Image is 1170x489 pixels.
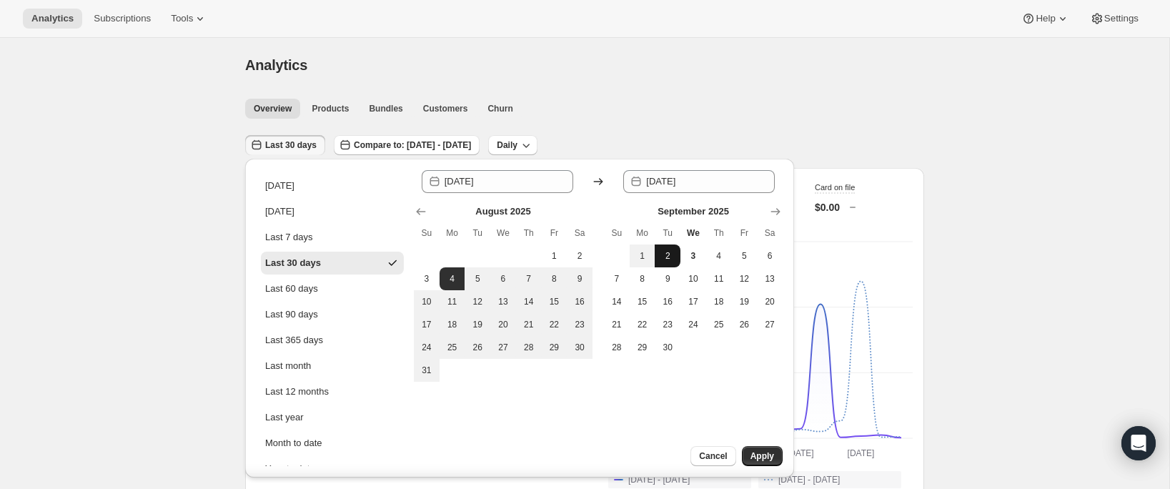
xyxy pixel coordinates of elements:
button: Analytics [23,9,82,29]
span: 23 [572,319,587,330]
span: Products [312,103,349,114]
th: Sunday [604,222,630,244]
span: Tools [171,13,193,24]
button: Help [1013,9,1078,29]
button: Last 30 days [261,252,404,275]
div: Open Intercom Messenger [1121,426,1156,460]
span: Overview [254,103,292,114]
span: 5 [470,273,485,285]
th: Sunday [414,222,440,244]
span: 7 [610,273,624,285]
button: Saturday September 20 2025 [757,290,783,313]
button: Friday August 8 2025 [542,267,567,290]
span: 28 [610,342,624,353]
button: Friday August 15 2025 [542,290,567,313]
span: Help [1036,13,1055,24]
button: Tuesday September 30 2025 [655,336,680,359]
button: Friday September 26 2025 [732,313,758,336]
span: Apply [750,450,774,462]
button: Tuesday August 12 2025 [465,290,490,313]
span: We [496,227,510,239]
span: 8 [635,273,650,285]
button: Sunday September 21 2025 [604,313,630,336]
button: Last 30 days [245,135,325,155]
button: Last 7 days [261,226,404,249]
th: Friday [732,222,758,244]
button: Show next month, October 2025 [765,202,785,222]
span: [DATE] - [DATE] [778,474,840,485]
span: 25 [445,342,460,353]
button: [DATE] - [DATE] [758,471,901,488]
button: Friday September 19 2025 [732,290,758,313]
button: Year to date [261,458,404,480]
span: Th [522,227,536,239]
span: 10 [686,273,700,285]
button: Thursday August 28 2025 [516,336,542,359]
th: Saturday [567,222,593,244]
button: Last 60 days [261,277,404,300]
button: Sunday August 17 2025 [414,313,440,336]
span: 6 [763,250,777,262]
span: Customers [423,103,468,114]
span: 27 [496,342,510,353]
div: Year to date [265,462,315,476]
div: Last 365 days [265,333,323,347]
button: Wednesday August 27 2025 [490,336,516,359]
span: We [686,227,700,239]
button: Saturday August 16 2025 [567,290,593,313]
button: Month to date [261,432,404,455]
span: 10 [420,296,434,307]
button: Sunday August 10 2025 [414,290,440,313]
div: Last 90 days [265,307,318,322]
button: Thursday August 14 2025 [516,290,542,313]
span: 29 [547,342,562,353]
th: Thursday [516,222,542,244]
button: Cancel [690,446,735,466]
button: Wednesday September 24 2025 [680,313,706,336]
span: Cancel [699,450,727,462]
span: 15 [635,296,650,307]
span: 15 [547,296,562,307]
button: Thursday September 18 2025 [706,290,732,313]
button: Saturday September 6 2025 [757,244,783,267]
span: 19 [470,319,485,330]
button: Settings [1081,9,1147,29]
button: Subscriptions [85,9,159,29]
span: 7 [522,273,536,285]
span: 24 [686,319,700,330]
span: 17 [686,296,700,307]
button: End of range Tuesday September 2 2025 [655,244,680,267]
span: 14 [522,296,536,307]
span: Analytics [31,13,74,24]
span: 2 [572,250,587,262]
span: Th [712,227,726,239]
button: Last month [261,355,404,377]
span: 23 [660,319,675,330]
div: Last year [265,410,303,425]
span: Sa [763,227,777,239]
div: Last 30 days [265,256,321,270]
button: Tuesday August 26 2025 [465,336,490,359]
th: Tuesday [465,222,490,244]
button: Saturday August 2 2025 [567,244,593,267]
span: 22 [547,319,562,330]
button: Saturday September 13 2025 [757,267,783,290]
span: Fr [738,227,752,239]
button: Tuesday August 5 2025 [465,267,490,290]
button: Thursday September 25 2025 [706,313,732,336]
span: 30 [572,342,587,353]
button: Last 90 days [261,303,404,326]
span: 20 [496,319,510,330]
button: Monday September 1 2025 [630,244,655,267]
span: 2 [660,250,675,262]
button: Friday August 1 2025 [542,244,567,267]
span: 13 [763,273,777,285]
button: Last 12 months [261,380,404,403]
button: Sunday September 28 2025 [604,336,630,359]
button: Apply [742,446,783,466]
span: Su [610,227,624,239]
span: 21 [522,319,536,330]
span: Tu [470,227,485,239]
button: Saturday August 23 2025 [567,313,593,336]
span: 20 [763,296,777,307]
